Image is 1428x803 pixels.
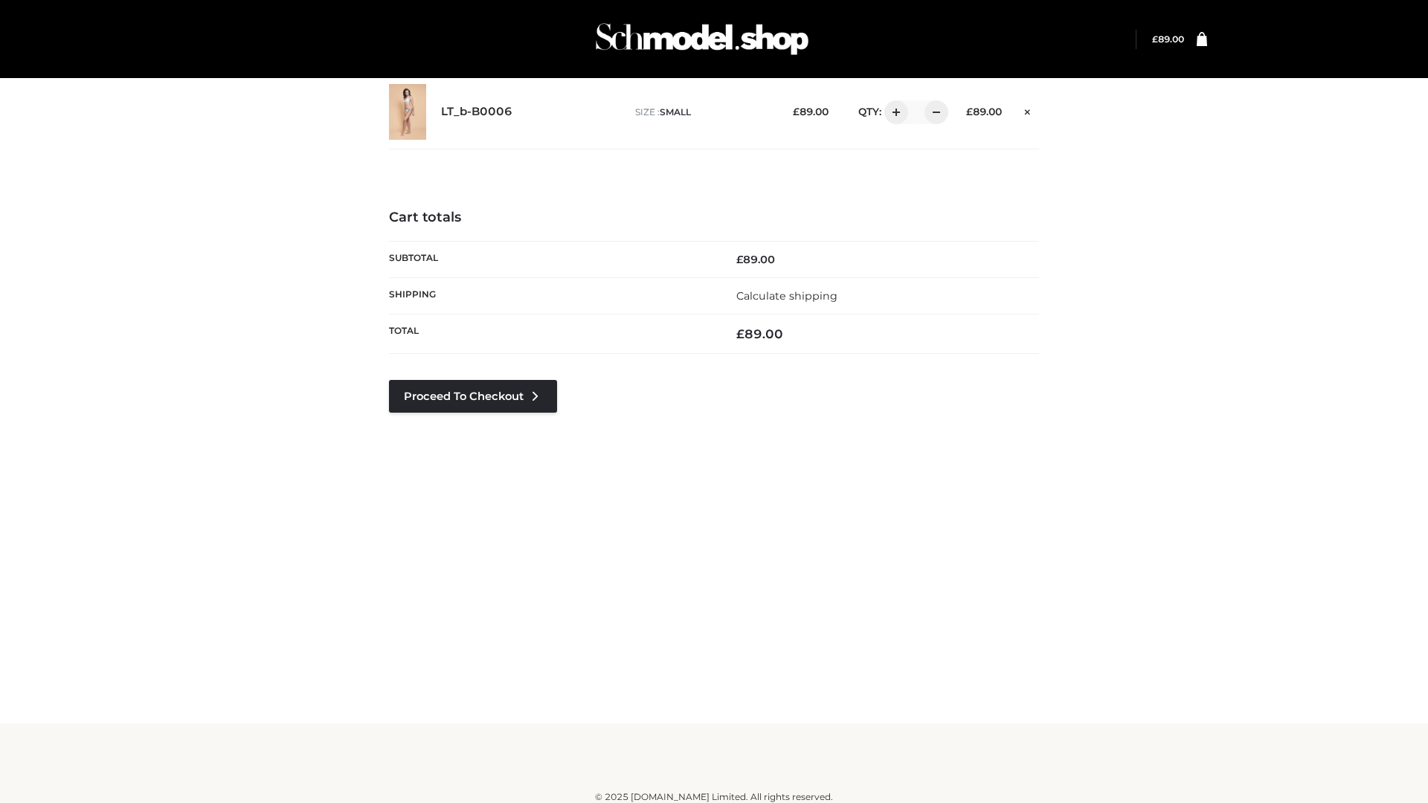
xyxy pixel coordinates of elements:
a: Remove this item [1017,100,1039,120]
span: £ [793,106,800,117]
th: Total [389,315,714,354]
a: Calculate shipping [736,289,837,303]
span: £ [736,253,743,266]
div: QTY: [843,100,943,124]
a: LT_b-B0006 [441,105,512,119]
bdi: 89.00 [736,326,783,341]
bdi: 89.00 [736,253,775,266]
th: Shipping [389,277,714,314]
bdi: 89.00 [966,106,1002,117]
th: Subtotal [389,241,714,277]
img: Schmodel Admin 964 [591,10,814,68]
h4: Cart totals [389,210,1039,226]
p: size : [635,106,770,119]
span: £ [966,106,973,117]
bdi: 89.00 [1152,33,1184,45]
a: Proceed to Checkout [389,380,557,413]
a: £89.00 [1152,33,1184,45]
span: SMALL [660,106,691,117]
span: £ [736,326,744,341]
span: £ [1152,33,1158,45]
bdi: 89.00 [793,106,829,117]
